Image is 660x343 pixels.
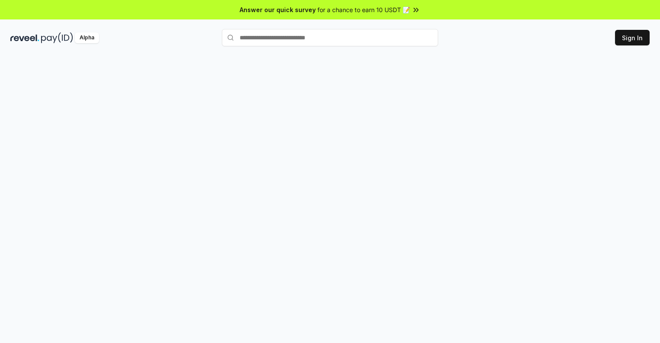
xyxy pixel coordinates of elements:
[41,32,73,43] img: pay_id
[10,32,39,43] img: reveel_dark
[317,5,410,14] span: for a chance to earn 10 USDT 📝
[75,32,99,43] div: Alpha
[615,30,650,45] button: Sign In
[240,5,316,14] span: Answer our quick survey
